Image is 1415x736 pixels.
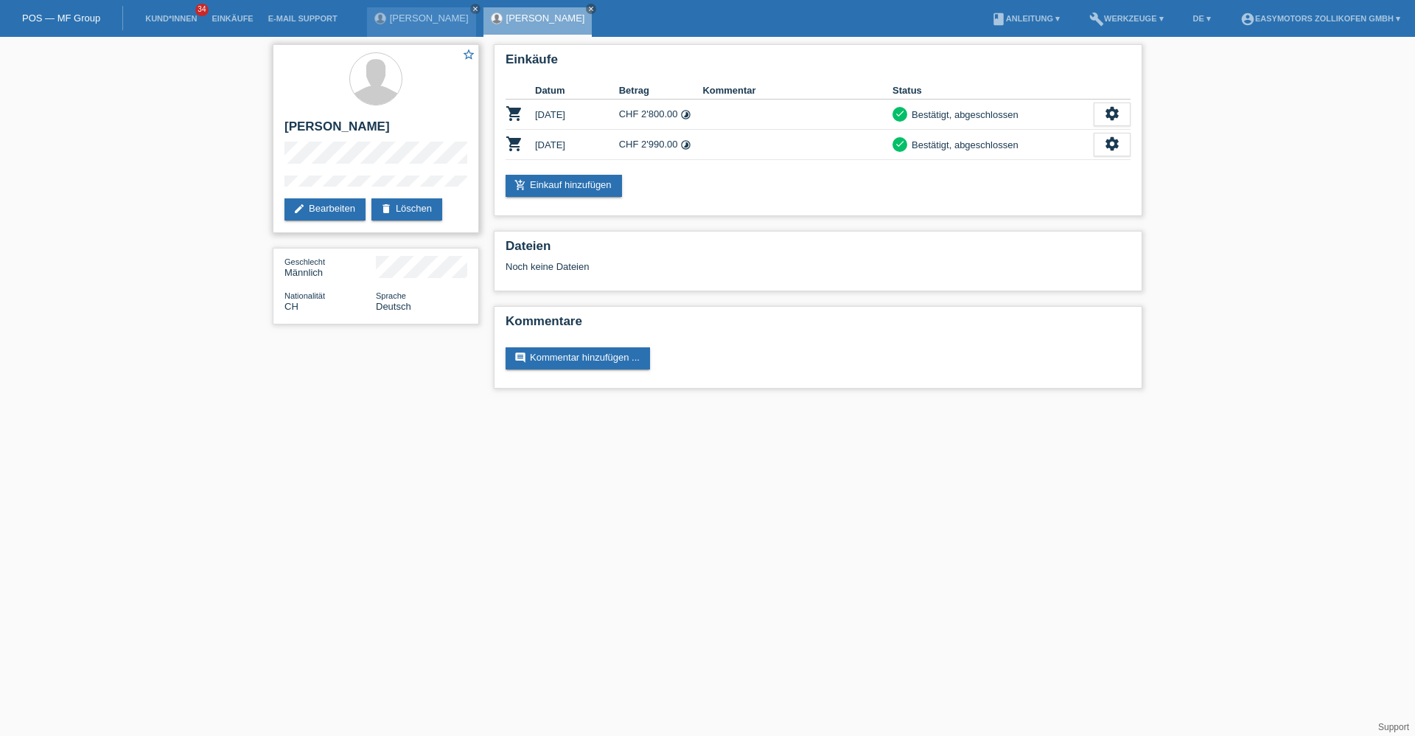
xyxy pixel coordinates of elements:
[514,179,526,191] i: add_shopping_cart
[1089,12,1104,27] i: build
[1240,12,1255,27] i: account_circle
[514,352,526,364] i: comment
[535,130,619,160] td: [DATE]
[1104,136,1120,152] i: settings
[472,5,479,13] i: close
[506,347,650,369] a: commentKommentar hinzufügen ...
[284,291,325,300] span: Nationalität
[907,137,1019,153] div: Bestätigt, abgeschlossen
[587,5,595,13] i: close
[506,239,1131,261] h2: Dateien
[462,48,475,61] i: star_border
[390,13,469,24] a: [PERSON_NAME]
[380,203,392,215] i: delete
[619,100,703,130] td: CHF 2'800.00
[376,301,411,312] span: Deutsch
[204,14,260,23] a: Einkäufe
[284,119,467,142] h2: [PERSON_NAME]
[907,107,1019,122] div: Bestätigt, abgeschlossen
[506,52,1131,74] h2: Einkäufe
[991,12,1006,27] i: book
[138,14,204,23] a: Kund*innen
[895,139,905,149] i: check
[376,291,406,300] span: Sprache
[506,314,1131,336] h2: Kommentare
[535,82,619,100] th: Datum
[1186,14,1218,23] a: DE ▾
[535,100,619,130] td: [DATE]
[1378,722,1409,732] a: Support
[261,14,345,23] a: E-Mail Support
[619,82,703,100] th: Betrag
[284,256,376,278] div: Männlich
[680,109,691,120] i: 12 Raten
[195,4,209,16] span: 34
[506,261,956,272] div: Noch keine Dateien
[1104,105,1120,122] i: settings
[22,13,100,24] a: POS — MF Group
[284,301,298,312] span: Schweiz
[586,4,596,14] a: close
[702,82,892,100] th: Kommentar
[371,198,442,221] a: deleteLöschen
[506,105,523,122] i: POSP00018845
[506,13,585,24] a: [PERSON_NAME]
[984,14,1067,23] a: bookAnleitung ▾
[892,82,1094,100] th: Status
[506,175,622,197] a: add_shopping_cartEinkauf hinzufügen
[284,257,325,266] span: Geschlecht
[293,203,305,215] i: edit
[619,130,703,160] td: CHF 2'990.00
[470,4,481,14] a: close
[462,48,475,63] a: star_border
[1082,14,1171,23] a: buildWerkzeuge ▾
[506,135,523,153] i: POSP00024422
[895,108,905,119] i: check
[1233,14,1408,23] a: account_circleEasymotors Zollikofen GmbH ▾
[284,198,366,221] a: editBearbeiten
[680,139,691,150] i: 24 Raten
